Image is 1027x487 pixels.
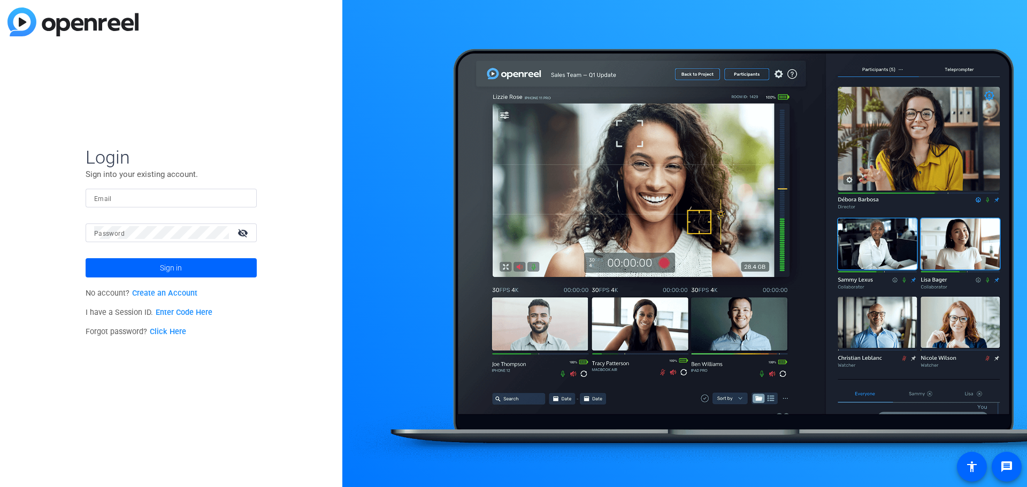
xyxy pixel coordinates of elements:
a: Click Here [150,327,186,336]
input: Enter Email Address [94,191,248,204]
mat-icon: message [1000,460,1013,473]
span: No account? [86,289,197,298]
mat-icon: visibility_off [231,225,257,241]
mat-label: Password [94,230,125,237]
span: Login [86,146,257,168]
img: blue-gradient.svg [7,7,139,36]
a: Create an Account [132,289,197,298]
button: Sign in [86,258,257,277]
span: Sign in [160,254,182,281]
a: Enter Code Here [156,308,212,317]
mat-label: Email [94,195,112,203]
span: Forgot password? [86,327,186,336]
mat-icon: accessibility [965,460,978,473]
p: Sign into your existing account. [86,168,257,180]
span: I have a Session ID. [86,308,212,317]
